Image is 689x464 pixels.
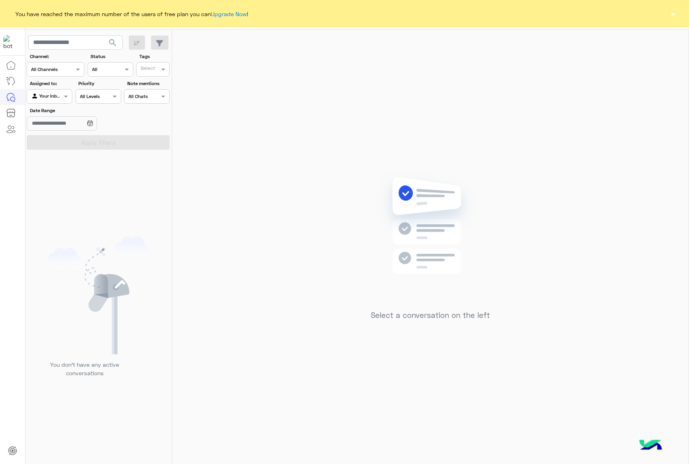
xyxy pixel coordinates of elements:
[27,135,170,150] button: Apply Filters
[108,38,118,48] span: search
[371,311,490,320] h5: Select a conversation on the left
[15,10,248,18] span: You have reached the maximum number of the users of free plan you can !
[127,80,169,87] label: Note mentions
[636,432,665,460] img: hulul-logo.png
[44,360,126,378] p: You don’t have any active conversations
[30,107,120,114] label: Date Range
[669,10,677,18] button: ×
[103,36,123,53] button: search
[372,171,489,305] img: no messages
[3,35,18,50] img: 713415422032625
[47,236,149,354] img: empty users
[139,65,155,74] div: Select
[30,80,71,87] label: Assigned to:
[78,80,120,87] label: Priority
[211,10,247,17] a: Upgrade Now
[90,53,132,60] label: Status
[30,53,84,60] label: Channel:
[139,53,169,60] label: Tags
